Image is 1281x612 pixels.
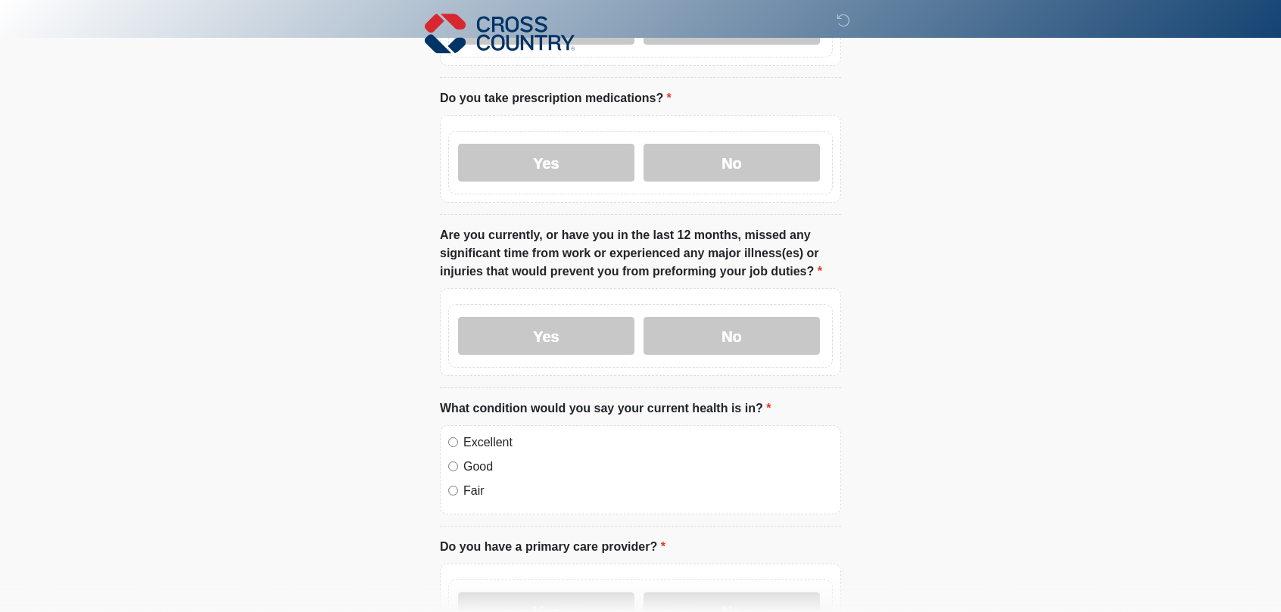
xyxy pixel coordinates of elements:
label: Are you currently, or have you in the last 12 months, missed any significant time from work or ex... [440,226,841,281]
label: Good [463,458,833,476]
label: No [644,144,820,182]
input: Excellent [448,437,458,447]
img: Cross Country Logo [425,11,575,55]
label: What condition would you say your current health is in? [440,399,771,418]
label: Do you have a primary care provider? [440,538,665,556]
label: No [644,317,820,355]
input: Fair [448,486,458,496]
label: Fair [463,482,833,500]
input: Good [448,461,458,471]
label: Yes [458,144,634,182]
label: Do you take prescription medications? [440,89,672,107]
label: Yes [458,317,634,355]
label: Excellent [463,433,833,452]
